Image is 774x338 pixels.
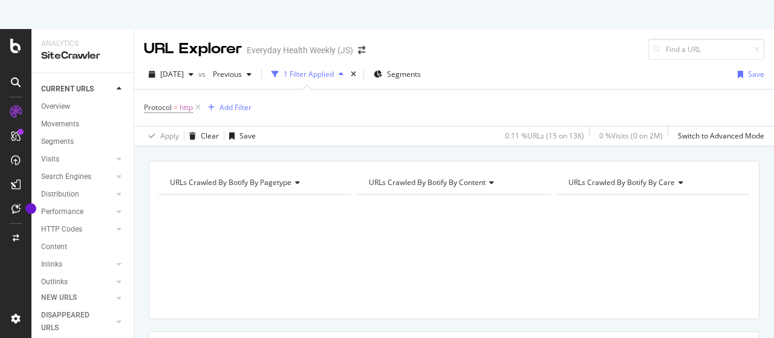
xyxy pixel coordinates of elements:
iframe: Intercom live chat [733,297,762,326]
button: Apply [144,126,179,146]
div: Movements [41,118,79,131]
button: Previous [208,65,256,84]
span: URLs Crawled By Botify By pagetype [170,177,291,187]
div: Save [748,69,764,79]
div: NEW URLS [41,291,77,304]
div: Analytics [41,39,124,49]
a: DISAPPEARED URLS [41,309,113,334]
span: URLs Crawled By Botify By care [568,177,675,187]
button: 1 Filter Applied [267,65,348,84]
div: Visits [41,153,59,166]
button: Clear [184,126,219,146]
a: Search Engines [41,171,113,183]
h4: URLs Crawled By Botify By pagetype [167,173,340,192]
div: times [348,68,359,80]
a: Visits [41,153,113,166]
div: Outlinks [41,276,68,288]
a: Overview [41,100,125,113]
div: URL Explorer [144,39,242,59]
a: Outlinks [41,276,113,288]
div: Everyday Health Weekly (JS) [247,44,353,56]
div: arrow-right-arrow-left [358,46,365,54]
div: CURRENT URLS [41,83,94,96]
div: Performance [41,206,83,218]
div: Tooltip anchor [25,203,36,214]
div: 0.11 % URLs ( 15 on 13K ) [505,131,584,141]
span: URLs Crawled By Botify By content [369,177,486,187]
div: Apply [160,131,179,141]
div: HTTP Codes [41,223,82,236]
div: SiteCrawler [41,49,124,63]
div: Clear [201,131,219,141]
span: Previous [208,69,242,79]
button: Save [733,65,764,84]
a: CURRENT URLS [41,83,113,96]
button: [DATE] [144,65,198,84]
div: Switch to Advanced Mode [678,131,764,141]
div: 1 Filter Applied [284,69,334,79]
a: Distribution [41,188,113,201]
h4: URLs Crawled By Botify By content [366,173,539,192]
a: Performance [41,206,113,218]
h4: URLs Crawled By Botify By care [566,173,739,192]
div: 0 % Visits ( 0 on 2M ) [599,131,663,141]
span: Protocol [144,102,172,112]
div: Overview [41,100,70,113]
div: Add Filter [220,102,252,112]
a: HTTP Codes [41,223,113,236]
div: Distribution [41,188,79,201]
button: Segments [369,65,426,84]
a: Segments [41,135,125,148]
span: http [180,99,193,116]
div: Save [239,131,256,141]
a: Inlinks [41,258,113,271]
span: = [174,102,178,112]
span: 2025 Aug. 3rd [160,69,184,79]
div: DISAPPEARED URLS [41,309,102,334]
div: Content [41,241,67,253]
div: Segments [41,135,74,148]
input: Find a URL [648,39,764,60]
button: Add Filter [203,100,252,115]
button: Save [224,126,256,146]
div: Search Engines [41,171,91,183]
button: Switch to Advanced Mode [673,126,764,146]
a: Movements [41,118,125,131]
div: Inlinks [41,258,62,271]
span: Segments [387,69,421,79]
a: Content [41,241,125,253]
a: NEW URLS [41,291,113,304]
span: vs [198,69,208,79]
